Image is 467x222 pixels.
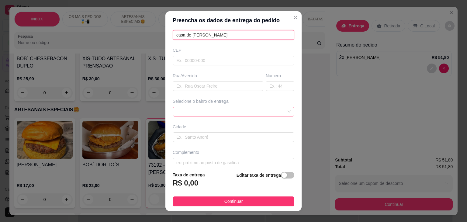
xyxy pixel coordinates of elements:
[173,178,198,188] h3: R$ 0,00
[266,81,294,91] input: Ex.: 44
[173,47,294,53] div: CEP
[173,56,294,65] input: Ex.: 00000-000
[173,124,294,130] div: Cidade
[165,11,302,29] header: Preencha os dados de entrega do pedido
[237,173,281,178] strong: Editar taxa de entrega
[291,12,300,22] button: Close
[173,149,294,155] div: Complemento
[173,30,294,40] input: Ex.: João da Silva
[224,198,243,205] span: Continuar
[173,172,205,177] strong: Taxa de entrega
[173,81,263,91] input: Ex.: Rua Oscar Freire
[173,196,294,206] button: Continuar
[173,158,294,168] input: ex: próximo ao posto de gasolina
[266,73,294,79] div: Número
[173,98,294,104] div: Selecione o bairro de entrega
[173,73,263,79] div: Rua/Avenida
[173,132,294,142] input: Ex.: Santo André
